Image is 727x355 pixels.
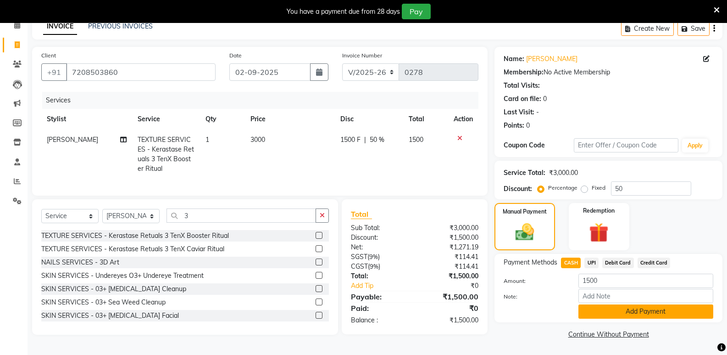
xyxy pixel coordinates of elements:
[549,168,578,178] div: ₹3,000.00
[682,139,708,152] button: Apply
[503,208,547,216] label: Manual Payment
[504,258,557,267] span: Payment Methods
[229,51,242,60] label: Date
[41,51,56,60] label: Client
[638,258,671,268] span: Credit Card
[504,121,524,130] div: Points:
[344,252,415,262] div: ( )
[677,22,710,36] button: Save
[510,221,540,243] img: _cash.svg
[427,281,485,291] div: ₹0
[574,138,678,152] input: Enter Offer / Coupon Code
[205,135,209,144] span: 1
[132,109,200,130] th: Service
[342,51,382,60] label: Invoice Number
[43,18,77,35] a: INVOICE
[369,253,378,260] span: 9%
[166,208,316,223] input: Search or Scan
[497,277,571,285] label: Amount:
[497,293,571,301] label: Note:
[504,68,544,77] div: Membership:
[402,4,431,19] button: Pay
[344,291,415,302] div: Payable:
[578,274,713,288] input: Amount
[344,281,427,291] a: Add Tip
[415,252,485,262] div: ₹114.41
[415,223,485,233] div: ₹3,000.00
[88,22,153,30] a: PREVIOUS INVOICES
[504,107,534,117] div: Last Visit:
[415,242,485,252] div: ₹1,271.19
[344,303,415,314] div: Paid:
[448,109,478,130] th: Action
[561,258,581,268] span: CASH
[41,271,204,281] div: SKIN SERVICES - Undereyes O3+ Undereye Treatment
[344,223,415,233] div: Sub Total:
[66,63,216,81] input: Search by Name/Mobile/Email/Code
[415,233,485,242] div: ₹1,500.00
[578,304,713,319] button: Add Payment
[47,135,98,144] span: [PERSON_NAME]
[41,311,179,321] div: SKIN SERVICES - 03+ [MEDICAL_DATA] Facial
[41,284,186,294] div: SKIN SERVICES - 03+ [MEDICAL_DATA] Cleanup
[351,253,367,261] span: SGST
[548,184,577,192] label: Percentage
[504,141,573,150] div: Coupon Code
[415,303,485,314] div: ₹0
[370,263,378,270] span: 9%
[621,22,674,36] button: Create New
[504,54,524,64] div: Name:
[351,209,372,219] span: Total
[41,244,224,254] div: TEXTURE SERVICES - Kerastase Retuals 3 TenX Caviar Ritual
[415,316,485,325] div: ₹1,500.00
[287,7,400,17] div: You have a payment due from 28 days
[409,135,423,144] span: 1500
[340,135,361,145] span: 1500 F
[41,258,119,267] div: NAILS SERVICES - 3D Art
[504,94,541,104] div: Card on file:
[583,207,615,215] label: Redemption
[41,298,166,307] div: SKIN SERVICES - 03+ Sea Weed Cleanup
[526,54,577,64] a: [PERSON_NAME]
[584,258,599,268] span: UPI
[344,316,415,325] div: Balance :
[578,289,713,303] input: Add Note
[41,63,67,81] button: +91
[42,92,485,109] div: Services
[543,94,547,104] div: 0
[403,109,449,130] th: Total
[504,68,713,77] div: No Active Membership
[415,271,485,281] div: ₹1,500.00
[602,258,634,268] span: Debit Card
[138,135,194,173] span: TEXTURE SERVICES - Kerastase Retuals 3 TenX Booster Ritual
[344,262,415,271] div: ( )
[245,109,335,130] th: Price
[504,81,540,90] div: Total Visits:
[415,262,485,271] div: ₹114.41
[526,121,530,130] div: 0
[496,330,721,339] a: Continue Without Payment
[592,184,605,192] label: Fixed
[344,271,415,281] div: Total:
[504,168,545,178] div: Service Total:
[335,109,403,130] th: Disc
[344,233,415,242] div: Discount:
[370,135,384,145] span: 50 %
[351,262,368,270] span: CGST
[250,135,265,144] span: 3000
[504,184,532,194] div: Discount:
[41,231,229,241] div: TEXTURE SERVICES - Kerastase Retuals 3 TenX Booster Ritual
[415,291,485,302] div: ₹1,500.00
[583,220,615,245] img: _gift.svg
[41,109,132,130] th: Stylist
[536,107,539,117] div: -
[364,135,366,145] span: |
[200,109,245,130] th: Qty
[344,242,415,252] div: Net:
